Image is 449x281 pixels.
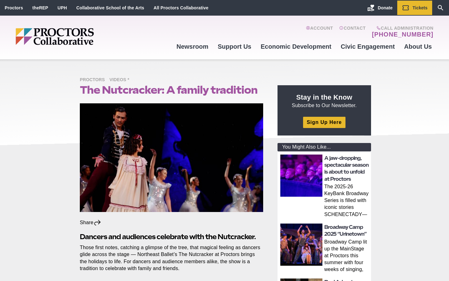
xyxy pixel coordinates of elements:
[109,76,133,84] span: Videos *
[153,5,208,10] a: All Proctors Collaborative
[278,143,371,151] div: You Might Also Like...
[109,77,133,82] a: Videos *
[363,1,397,15] a: Donate
[370,26,433,31] span: Call Administration
[256,38,336,55] a: Economic Development
[324,155,369,182] a: A jaw-dropping, spectacular season is about to unfold at Proctors
[172,38,213,55] a: Newsroom
[285,93,364,109] p: Subscribe to Our Newsletter.
[80,219,101,226] div: Share
[5,5,23,10] a: Proctors
[80,76,108,84] span: Proctors
[397,1,432,15] a: Tickets
[339,26,366,38] a: Contact
[80,84,263,96] h1: The Nutcracker: A family tradition
[58,5,67,10] a: UPH
[280,155,322,197] img: thumbnail: A jaw-dropping, spectacular season is about to unfold at Proctors
[16,28,142,45] img: Proctors logo
[296,93,352,101] strong: Stay in the Know
[80,244,263,272] p: Those first notes, catching a glimpse of the tree, that magical feeling as dancers glide across t...
[336,38,399,55] a: Civic Engagement
[80,232,263,242] h2: Dancers and audiences celebrate with the Nutcracker.
[413,5,427,10] span: Tickets
[80,103,263,212] img: Dancers perform in The Nutcracker at Proctors in 2017.
[213,38,256,55] a: Support Us
[324,183,369,219] p: The 2025-26 KeyBank Broadway Series is filled with iconic stories SCHENECTADY—Whether you’re a de...
[399,38,437,55] a: About Us
[432,1,449,15] a: Search
[306,26,333,38] a: Account
[378,5,393,10] span: Donate
[280,224,322,266] img: thumbnail: Broadway Camp 2025 “Urinetown”
[76,5,144,10] a: Collaborative School of the Arts
[80,77,108,82] a: Proctors
[372,31,433,38] a: [PHONE_NUMBER]
[324,224,366,237] a: Broadway Camp 2025 “Urinetown”
[32,5,48,10] a: theREP
[324,239,369,274] p: Broadway Camp lit up the MainStage at Proctors this summer with four weeks of singing, dancing, a...
[303,117,345,128] a: Sign Up Here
